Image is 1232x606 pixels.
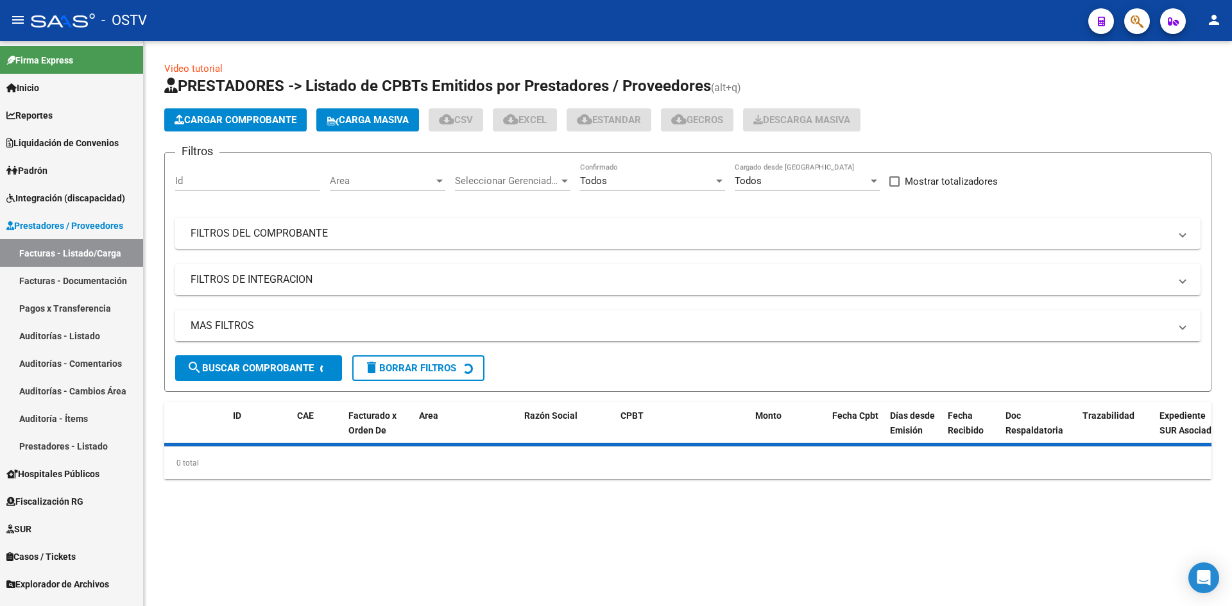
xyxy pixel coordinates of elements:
datatable-header-cell: Trazabilidad [1077,402,1154,459]
button: Descarga Masiva [743,108,860,131]
mat-icon: menu [10,12,26,28]
span: Liquidación de Convenios [6,136,119,150]
span: ID [233,410,241,421]
app-download-masive: Descarga masiva de comprobantes (adjuntos) [743,108,860,131]
mat-icon: cloud_download [671,112,687,127]
button: Estandar [567,108,651,131]
button: CSV [429,108,483,131]
span: Todos [580,175,607,187]
datatable-header-cell: Doc Respaldatoria [1000,402,1077,459]
span: Facturado x Orden De [348,410,397,435]
span: Hospitales Públicos [6,467,99,481]
span: CAE [297,410,314,421]
span: Borrar Filtros [364,362,456,374]
span: Casos / Tickets [6,550,76,564]
span: Expediente SUR Asociado [1159,410,1217,435]
span: Buscar Comprobante [187,362,314,374]
mat-expansion-panel-header: FILTROS DEL COMPROBANTE [175,218,1201,249]
span: SUR [6,522,31,536]
span: Area [330,175,434,187]
span: Inicio [6,81,39,95]
span: Fecha Recibido [948,410,984,435]
span: (alt+q) [711,81,741,94]
mat-icon: cloud_download [439,112,454,127]
span: Razón Social [524,410,577,421]
span: Area [419,410,438,421]
datatable-header-cell: Días desde Emisión [885,402,943,459]
datatable-header-cell: Facturado x Orden De [343,402,414,459]
span: Trazabilidad [1082,410,1134,421]
datatable-header-cell: Razón Social [519,402,615,459]
a: Video tutorial [164,63,223,74]
span: Reportes [6,108,53,122]
span: Explorador de Archivos [6,577,109,591]
mat-icon: cloud_download [577,112,592,127]
datatable-header-cell: Monto [750,402,827,459]
mat-panel-title: MAS FILTROS [191,319,1170,333]
datatable-header-cell: Fecha Recibido [943,402,1000,459]
mat-panel-title: FILTROS DEL COMPROBANTE [191,226,1170,240]
h3: Filtros [175,142,219,160]
span: Cargar Comprobante [175,114,296,126]
mat-expansion-panel-header: MAS FILTROS [175,310,1201,341]
mat-icon: person [1206,12,1222,28]
div: 0 total [164,447,1211,479]
span: Todos [735,175,762,187]
datatable-header-cell: ID [228,402,292,459]
span: Días desde Emisión [890,410,935,435]
span: Firma Express [6,53,73,67]
mat-panel-title: FILTROS DE INTEGRACION [191,273,1170,287]
datatable-header-cell: Fecha Cpbt [827,402,885,459]
span: Fiscalización RG [6,494,83,509]
span: Gecros [671,114,723,126]
span: Integración (discapacidad) [6,191,125,205]
datatable-header-cell: CPBT [615,402,750,459]
span: Padrón [6,164,47,178]
span: Estandar [577,114,641,126]
div: Open Intercom Messenger [1188,562,1219,593]
button: Borrar Filtros [352,355,484,381]
span: Seleccionar Gerenciador [455,175,559,187]
span: Mostrar totalizadores [905,174,998,189]
span: Doc Respaldatoria [1005,410,1063,435]
button: Buscar Comprobante [175,355,342,381]
span: - OSTV [101,6,147,35]
span: Prestadores / Proveedores [6,219,123,233]
span: CSV [439,114,473,126]
datatable-header-cell: CAE [292,402,343,459]
span: PRESTADORES -> Listado de CPBTs Emitidos por Prestadores / Proveedores [164,77,711,95]
span: Fecha Cpbt [832,410,878,421]
span: Descarga Masiva [753,114,850,126]
button: Cargar Comprobante [164,108,307,131]
span: CPBT [620,410,644,421]
mat-icon: delete [364,360,379,375]
mat-icon: cloud_download [503,112,518,127]
button: Carga Masiva [316,108,419,131]
datatable-header-cell: Area [414,402,501,459]
button: EXCEL [493,108,557,131]
mat-icon: search [187,360,202,375]
button: Gecros [661,108,733,131]
span: EXCEL [503,114,547,126]
span: Carga Masiva [327,114,409,126]
datatable-header-cell: Expediente SUR Asociado [1154,402,1225,459]
span: Monto [755,410,782,421]
mat-expansion-panel-header: FILTROS DE INTEGRACION [175,264,1201,295]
